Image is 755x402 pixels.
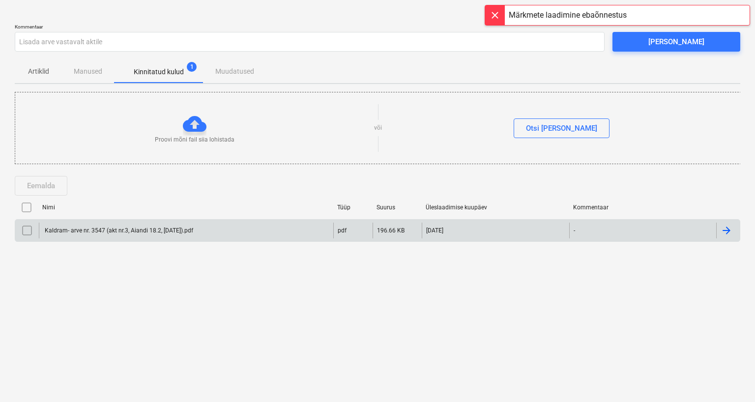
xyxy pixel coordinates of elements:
[573,204,713,211] div: Kommentaar
[574,227,575,234] div: -
[337,204,369,211] div: Tüüp
[338,227,347,234] div: pdf
[509,9,627,21] div: Märkmete laadimine ebaõnnestus
[15,24,605,32] p: Kommentaar
[187,62,197,72] span: 1
[42,204,329,211] div: Nimi
[43,227,193,234] div: Kaldram- arve nr. 3547 (akt nr.3, Aiandi 18.2, [DATE]).pdf
[155,136,234,144] p: Proovi mõni fail siia lohistada
[377,227,405,234] div: 196.66 KB
[526,122,597,135] div: Otsi [PERSON_NAME]
[612,32,740,52] button: [PERSON_NAME]
[27,66,50,77] p: Artiklid
[15,92,741,164] div: Proovi mõni fail siia lohistadavõiOtsi [PERSON_NAME]
[374,124,382,132] p: või
[514,118,610,138] button: Otsi [PERSON_NAME]
[134,67,184,77] p: Kinnitatud kulud
[426,227,443,234] div: [DATE]
[648,35,704,48] div: [PERSON_NAME]
[426,204,565,211] div: Üleslaadimise kuupäev
[377,204,418,211] div: Suurus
